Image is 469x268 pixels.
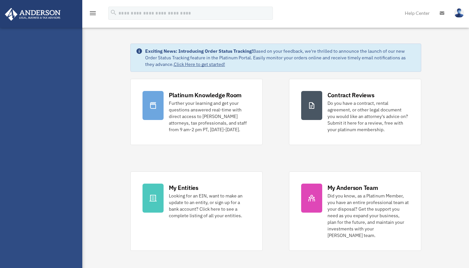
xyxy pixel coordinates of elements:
div: Further your learning and get your questions answered real-time with direct access to [PERSON_NAM... [169,100,250,133]
img: Anderson Advisors Platinum Portal [3,8,63,21]
div: My Anderson Team [327,184,378,192]
a: Platinum Knowledge Room Further your learning and get your questions answered real-time with dire... [130,79,263,145]
a: Contract Reviews Do you have a contract, rental agreement, or other legal document you would like... [289,79,421,145]
i: menu [89,9,97,17]
div: My Entities [169,184,198,192]
div: Looking for an EIN, want to make an update to an entity, or sign up for a bank account? Click her... [169,193,250,219]
a: Click Here to get started! [174,61,225,67]
div: Contract Reviews [327,91,375,99]
i: search [110,9,117,16]
strong: Exciting News: Introducing Order Status Tracking! [145,48,253,54]
div: Based on your feedback, we're thrilled to announce the launch of our new Order Status Tracking fe... [145,48,416,68]
img: User Pic [454,8,464,18]
a: My Anderson Team Did you know, as a Platinum Member, you have an entire professional team at your... [289,171,421,251]
div: Did you know, as a Platinum Member, you have an entire professional team at your disposal? Get th... [327,193,409,239]
a: menu [89,12,97,17]
div: Platinum Knowledge Room [169,91,242,99]
div: Do you have a contract, rental agreement, or other legal document you would like an attorney's ad... [327,100,409,133]
a: My Entities Looking for an EIN, want to make an update to an entity, or sign up for a bank accoun... [130,171,263,251]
